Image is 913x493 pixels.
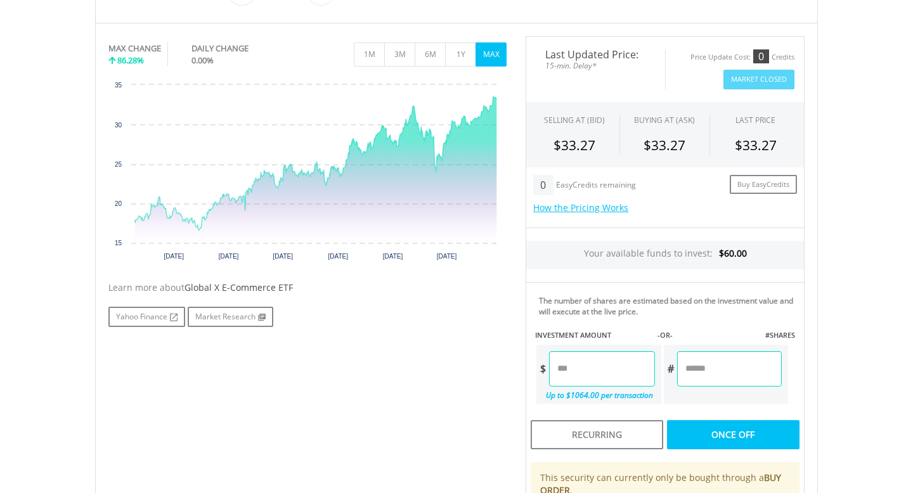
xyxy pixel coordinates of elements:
span: $33.27 [644,136,685,154]
div: Your available funds to invest: [526,241,804,269]
div: Once Off [667,420,800,449]
button: MAX [476,42,507,67]
label: #SHARES [765,330,795,340]
text: 35 [115,82,122,89]
text: 25 [115,161,122,168]
span: 0.00% [191,54,214,66]
div: SELLING AT (BID) [544,115,605,125]
div: Chart. Highcharts interactive chart. [108,79,507,269]
text: [DATE] [273,253,293,260]
span: $33.27 [554,136,595,154]
div: EasyCredits remaining [556,181,636,191]
text: [DATE] [328,253,349,260]
text: 20 [115,200,122,207]
div: The number of shares are estimated based on the investment value and will execute at the live price. [539,295,799,317]
span: Last Updated Price: [536,49,656,60]
label: -OR- [657,330,673,340]
div: Credits [772,53,794,62]
div: Learn more about [108,281,507,294]
span: $60.00 [719,247,747,259]
button: 3M [384,42,415,67]
a: Market Research [188,307,273,327]
button: 6M [415,42,446,67]
div: 0 [533,175,553,195]
span: 86.28% [117,54,144,66]
span: Global X E-Commerce ETF [185,281,293,293]
div: 0 [753,49,769,63]
div: LAST PRICE [735,115,775,125]
text: [DATE] [219,253,239,260]
div: Up to $1064.00 per transaction [536,387,655,404]
div: Price Update Cost: [690,53,751,62]
button: Market Closed [723,70,794,89]
div: # [664,351,677,387]
div: MAX CHANGE [108,42,161,54]
div: DAILY CHANGE [191,42,291,54]
span: 15-min. Delay* [536,60,656,72]
button: 1M [354,42,385,67]
text: [DATE] [383,253,403,260]
div: $ [536,351,549,387]
text: [DATE] [164,253,185,260]
button: 1Y [445,42,476,67]
text: [DATE] [437,253,457,260]
span: BUYING AT (ASK) [634,115,695,125]
a: How the Pricing Works [533,202,628,214]
span: $33.27 [735,136,777,154]
svg: Interactive chart [108,79,507,269]
a: Yahoo Finance [108,307,185,327]
text: 15 [115,240,122,246]
a: Buy EasyCredits [730,175,797,195]
text: 30 [115,122,122,129]
div: Recurring [531,420,663,449]
label: INVESTMENT AMOUNT [535,330,611,340]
